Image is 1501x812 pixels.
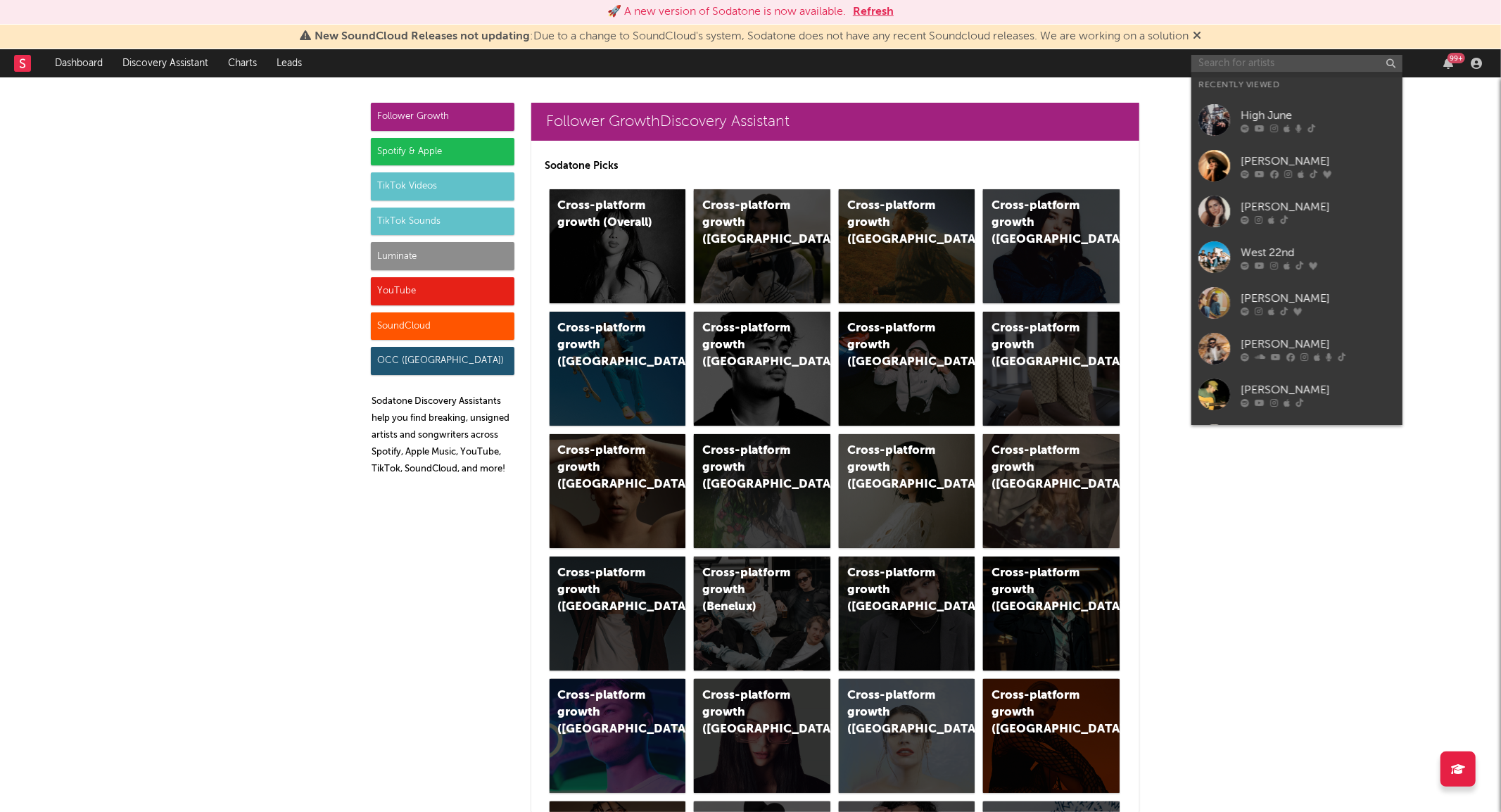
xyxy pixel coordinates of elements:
[371,103,514,131] div: Follower Growth
[371,208,514,236] div: TikTok Sounds
[558,565,654,616] div: Cross-platform growth ([GEOGRAPHIC_DATA])
[847,198,943,248] div: Cross-platform growth ([GEOGRAPHIC_DATA])
[1241,291,1395,307] div: [PERSON_NAME]
[694,312,830,426] a: Cross-platform growth ([GEOGRAPHIC_DATA])
[694,557,830,671] a: Cross-platform growth (Benelux)
[1198,77,1395,94] div: Recently Viewed
[1191,372,1402,417] a: [PERSON_NAME]
[1241,245,1395,262] div: West 22nd
[315,31,1189,42] span: : Due to a change to SoundCloud's system, Sodatone does not have any recent Soundcloud releases. ...
[1191,417,1402,463] a: Ryael
[983,557,1120,671] a: Cross-platform growth ([GEOGRAPHIC_DATA])
[1191,234,1402,280] a: West 22nd
[847,443,943,493] div: Cross-platform growth ([GEOGRAPHIC_DATA])
[839,679,975,793] a: Cross-platform growth ([GEOGRAPHIC_DATA])
[992,198,1087,248] div: Cross-platform growth ([GEOGRAPHIC_DATA])
[847,565,943,616] div: Cross-platform growth ([GEOGRAPHIC_DATA])
[983,434,1120,548] a: Cross-platform growth ([GEOGRAPHIC_DATA])
[371,347,514,375] div: OCC ([GEOGRAPHIC_DATA])
[1191,280,1402,326] a: [PERSON_NAME]
[992,320,1087,371] div: Cross-platform growth ([GEOGRAPHIC_DATA])
[992,687,1087,738] div: Cross-platform growth ([GEOGRAPHIC_DATA])
[550,557,686,671] a: Cross-platform growth ([GEOGRAPHIC_DATA])
[702,320,798,371] div: Cross-platform growth ([GEOGRAPHIC_DATA])
[694,434,830,548] a: Cross-platform growth ([GEOGRAPHIC_DATA])
[371,242,514,270] div: Luminate
[839,557,975,671] a: Cross-platform growth ([GEOGRAPHIC_DATA])
[694,679,830,793] a: Cross-platform growth ([GEOGRAPHIC_DATA])
[315,31,530,42] span: New SoundCloud Releases not updating
[531,103,1139,141] a: Follower GrowthDiscovery Assistant
[218,49,267,77] a: Charts
[550,679,686,793] a: Cross-platform growth ([GEOGRAPHIC_DATA])
[1191,326,1402,372] a: [PERSON_NAME]
[702,565,798,616] div: Cross-platform growth (Benelux)
[702,687,798,738] div: Cross-platform growth ([GEOGRAPHIC_DATA])
[113,49,218,77] a: Discovery Assistant
[847,687,943,738] div: Cross-platform growth ([GEOGRAPHIC_DATA])
[372,393,514,478] p: Sodatone Discovery Assistants help you find breaking, unsigned artists and songwriters across Spo...
[1191,55,1402,72] input: Search for artists
[267,49,312,77] a: Leads
[1448,53,1465,63] div: 99 +
[853,4,894,20] button: Refresh
[694,189,830,303] a: Cross-platform growth ([GEOGRAPHIC_DATA])
[839,189,975,303] a: Cross-platform growth ([GEOGRAPHIC_DATA])
[847,320,943,371] div: Cross-platform growth ([GEOGRAPHIC_DATA]/GSA)
[550,312,686,426] a: Cross-platform growth ([GEOGRAPHIC_DATA])
[992,565,1087,616] div: Cross-platform growth ([GEOGRAPHIC_DATA])
[550,434,686,548] a: Cross-platform growth ([GEOGRAPHIC_DATA])
[1241,382,1395,399] div: [PERSON_NAME]
[558,443,654,493] div: Cross-platform growth ([GEOGRAPHIC_DATA])
[1241,108,1395,125] div: High June
[371,277,514,305] div: YouTube
[550,189,686,303] a: Cross-platform growth (Overall)
[839,312,975,426] a: Cross-platform growth ([GEOGRAPHIC_DATA]/GSA)
[371,312,514,341] div: SoundCloud
[1443,58,1453,69] button: 99+
[545,158,1125,175] p: Sodatone Picks
[1191,189,1402,234] a: [PERSON_NAME]
[607,4,846,20] div: 🚀 A new version of Sodatone is now available.
[1193,31,1201,42] span: Dismiss
[558,198,654,231] div: Cross-platform growth (Overall)
[371,138,514,166] div: Spotify & Apple
[992,443,1087,493] div: Cross-platform growth ([GEOGRAPHIC_DATA])
[1191,97,1402,143] a: High June
[702,198,798,248] div: Cross-platform growth ([GEOGRAPHIC_DATA])
[983,679,1120,793] a: Cross-platform growth ([GEOGRAPHIC_DATA])
[45,49,113,77] a: Dashboard
[1241,153,1395,170] div: [PERSON_NAME]
[1191,143,1402,189] a: [PERSON_NAME]
[702,443,798,493] div: Cross-platform growth ([GEOGRAPHIC_DATA])
[371,172,514,201] div: TikTok Videos
[839,434,975,548] a: Cross-platform growth ([GEOGRAPHIC_DATA])
[1241,199,1395,216] div: [PERSON_NAME]
[558,320,654,371] div: Cross-platform growth ([GEOGRAPHIC_DATA])
[983,312,1120,426] a: Cross-platform growth ([GEOGRAPHIC_DATA])
[983,189,1120,303] a: Cross-platform growth ([GEOGRAPHIC_DATA])
[558,687,654,738] div: Cross-platform growth ([GEOGRAPHIC_DATA])
[1241,336,1395,353] div: [PERSON_NAME]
